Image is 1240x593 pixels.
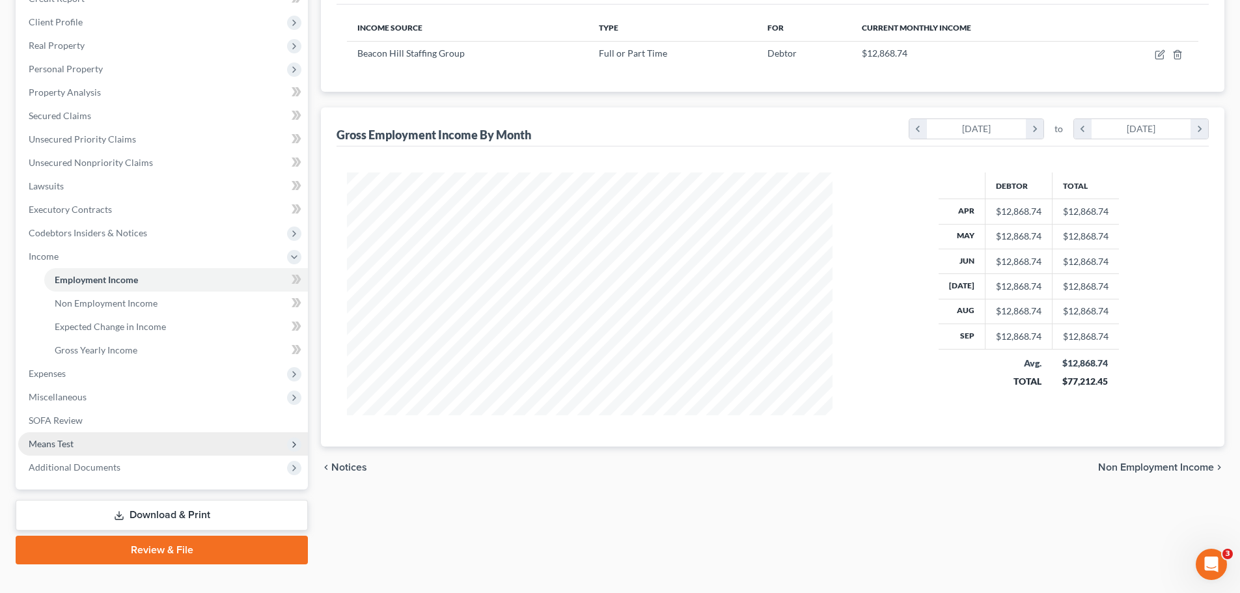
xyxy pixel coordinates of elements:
th: Debtor [985,172,1052,199]
span: Real Property [29,40,85,51]
span: Property Analysis [29,87,101,98]
th: Jun [939,249,985,273]
a: Review & File [16,536,308,564]
div: $12,868.74 [996,255,1041,268]
span: Income [29,251,59,262]
th: Apr [939,199,985,224]
div: $12,868.74 [996,205,1041,218]
div: $12,868.74 [996,280,1041,293]
span: Non Employment Income [55,297,158,309]
span: 3 [1222,549,1233,559]
a: Unsecured Priority Claims [18,128,308,151]
div: [DATE] [927,119,1026,139]
span: Debtor [767,48,797,59]
td: $12,868.74 [1052,324,1119,349]
span: Executory Contracts [29,204,112,215]
th: Aug [939,299,985,324]
span: Non Employment Income [1098,462,1214,473]
div: TOTAL [995,375,1041,388]
span: Personal Property [29,63,103,74]
button: Non Employment Income chevron_right [1098,462,1224,473]
span: Full or Part Time [599,48,667,59]
a: Secured Claims [18,104,308,128]
span: Employment Income [55,274,138,285]
span: SOFA Review [29,415,83,426]
div: $12,868.74 [1062,357,1109,370]
div: $12,868.74 [996,330,1041,343]
i: chevron_right [1026,119,1043,139]
td: $12,868.74 [1052,199,1119,224]
div: [DATE] [1092,119,1191,139]
a: Employment Income [44,268,308,292]
div: $12,868.74 [996,230,1041,243]
span: Additional Documents [29,462,120,473]
a: Lawsuits [18,174,308,198]
button: chevron_left Notices [321,462,367,473]
th: [DATE] [939,274,985,299]
a: Expected Change in Income [44,315,308,338]
th: Sep [939,324,985,349]
iframe: Intercom live chat [1196,549,1227,580]
i: chevron_right [1191,119,1208,139]
a: Gross Yearly Income [44,338,308,362]
td: $12,868.74 [1052,249,1119,273]
div: $77,212.45 [1062,375,1109,388]
i: chevron_left [321,462,331,473]
td: $12,868.74 [1052,274,1119,299]
td: $12,868.74 [1052,224,1119,249]
span: Client Profile [29,16,83,27]
div: Avg. [995,357,1041,370]
td: $12,868.74 [1052,299,1119,324]
span: Unsecured Nonpriority Claims [29,157,153,168]
span: Lawsuits [29,180,64,191]
a: Unsecured Nonpriority Claims [18,151,308,174]
span: $12,868.74 [862,48,907,59]
span: Notices [331,462,367,473]
span: Expected Change in Income [55,321,166,332]
a: Download & Print [16,500,308,531]
th: May [939,224,985,249]
a: SOFA Review [18,409,308,432]
th: Total [1052,172,1119,199]
span: For [767,23,784,33]
span: Secured Claims [29,110,91,121]
span: to [1054,122,1063,135]
div: $12,868.74 [996,305,1041,318]
span: Beacon Hill Staffing Group [357,48,465,59]
span: Gross Yearly Income [55,344,137,355]
span: Miscellaneous [29,391,87,402]
span: Type [599,23,618,33]
span: Expenses [29,368,66,379]
a: Non Employment Income [44,292,308,315]
span: Codebtors Insiders & Notices [29,227,147,238]
i: chevron_right [1214,462,1224,473]
div: Gross Employment Income By Month [337,127,531,143]
span: Unsecured Priority Claims [29,133,136,145]
i: chevron_left [1074,119,1092,139]
span: Means Test [29,438,74,449]
span: Income Source [357,23,422,33]
i: chevron_left [909,119,927,139]
span: Current Monthly Income [862,23,971,33]
a: Executory Contracts [18,198,308,221]
a: Property Analysis [18,81,308,104]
